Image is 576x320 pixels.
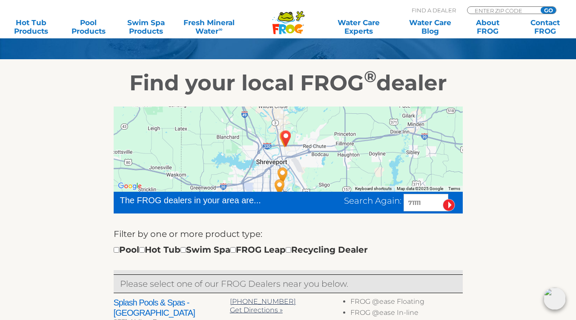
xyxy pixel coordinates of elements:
a: Get Directions » [230,306,283,314]
sup: ® [364,67,376,86]
span: Search Again: [344,196,401,206]
p: Find A Dealer [412,6,456,14]
img: openIcon [544,288,566,310]
a: Swim SpaProducts [123,18,168,35]
div: The FROG dealers in your area are... [120,194,292,207]
div: Leslie's Poolmart Inc # 105 - 7 miles away. [269,161,296,190]
li: FROG @ease Floating [350,297,462,308]
div: Splash Pools & Spas - Shreveport - 9 miles away. [267,173,293,202]
a: Open this area in Google Maps (opens a new window) [116,181,144,192]
input: Submit [443,199,455,211]
input: GO [541,7,556,14]
li: FROG @ease In-line [350,308,462,320]
a: PoolProducts [66,18,111,35]
span: Map data ©2025 Google [397,186,443,191]
div: Splash Pools & Spas - Bossier City - 0 miles away. [272,124,298,154]
img: Google [116,181,144,192]
a: Water CareBlog [408,18,453,35]
div: Pool Hot Tub Swim Spa FROG Leap Recycling Dealer [114,243,368,257]
input: Zip Code Form [474,7,531,14]
h2: Find your local FROG dealer [26,70,550,96]
button: Keyboard shortcuts [355,186,392,192]
p: Please select one of our FROG Dealers near you below. [120,277,456,291]
a: ContactFROG [523,18,567,35]
label: Filter by one or more product type: [114,227,262,241]
div: BOSSIER CITY, LA 71111 [273,124,299,153]
a: Terms (opens in new tab) [448,186,460,191]
a: Hot TubProducts [9,18,53,35]
a: [PHONE_NUMBER] [230,297,296,306]
a: Fresh MineralWater∞ [181,18,237,35]
a: Water CareExperts [322,18,395,35]
a: AboutFROG [465,18,510,35]
sup: ∞ [218,26,222,32]
h2: Splash Pools & Spas - [GEOGRAPHIC_DATA] [114,297,230,318]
